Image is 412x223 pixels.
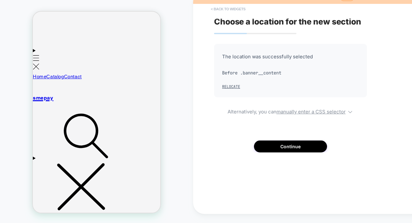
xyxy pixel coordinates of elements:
[276,109,346,115] u: manually enter a CSS selector
[208,4,249,14] button: < Back to widgets
[254,141,327,152] button: Continue
[214,17,361,26] span: Choose a location for the new section
[14,62,31,68] a: Catalog
[222,68,359,78] span: Before .banner__content
[214,107,367,115] span: Alternatively, you can
[222,84,240,89] button: Relocate
[222,52,359,62] span: The location was successfully selected
[31,62,49,68] a: Contact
